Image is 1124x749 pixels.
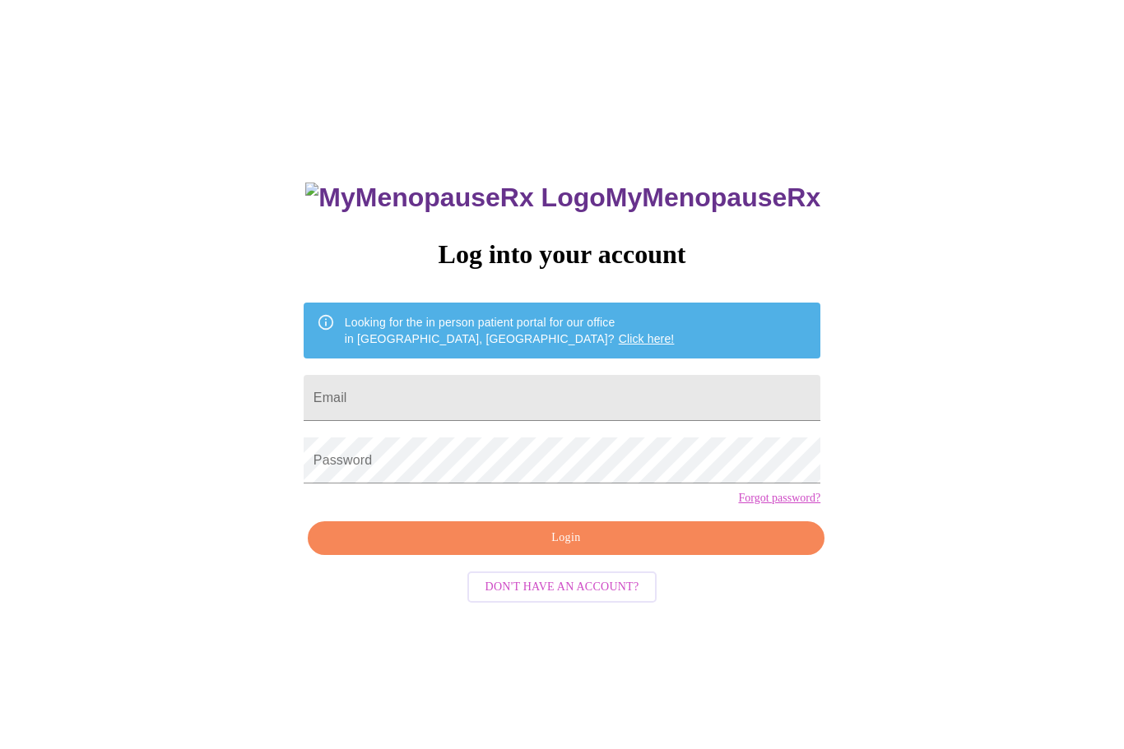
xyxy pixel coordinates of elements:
[304,239,820,270] h3: Log into your account
[327,528,806,548] span: Login
[463,579,662,593] a: Don't have an account?
[619,332,675,345] a: Click here!
[305,183,605,213] img: MyMenopauseRx Logo
[467,571,657,603] button: Don't have an account?
[738,492,820,505] a: Forgot password?
[308,521,824,555] button: Login
[345,307,675,354] div: Looking for the in person patient portal for our office in [GEOGRAPHIC_DATA], [GEOGRAPHIC_DATA]?
[485,577,639,598] span: Don't have an account?
[305,183,820,213] h3: MyMenopauseRx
